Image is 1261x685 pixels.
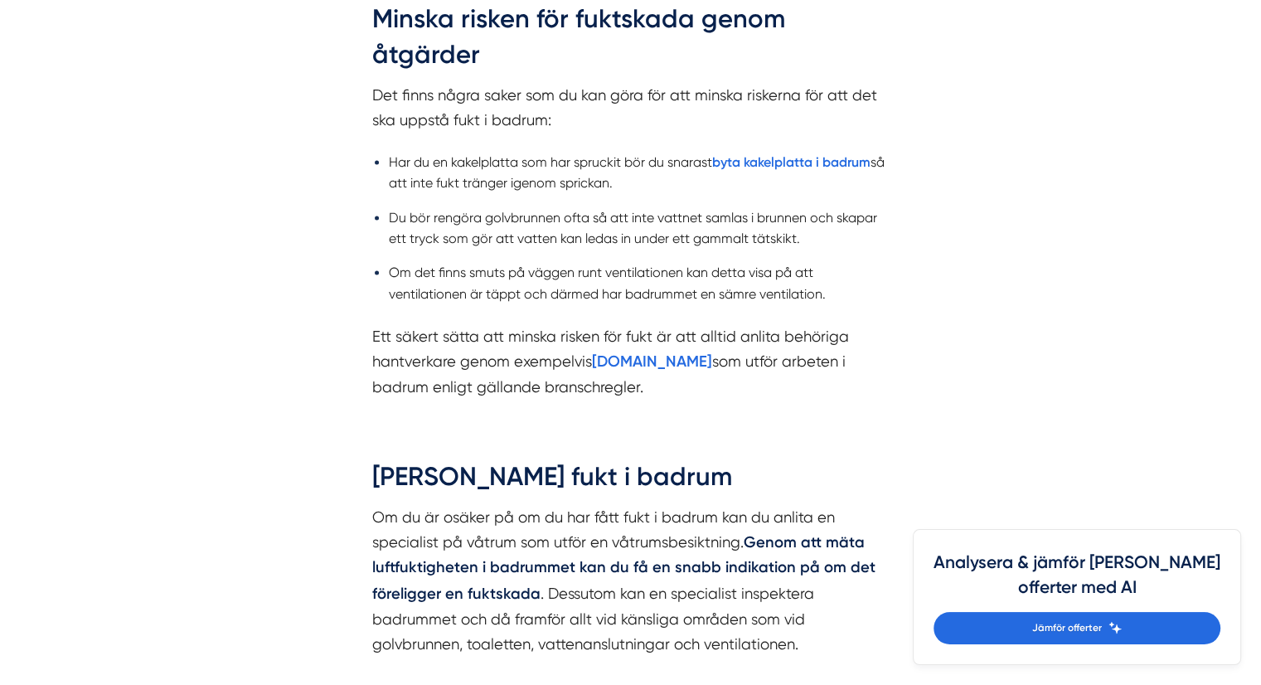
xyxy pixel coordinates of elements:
[389,262,890,304] li: Om det finns smuts på väggen runt ventilationen kan detta visa på att ventilationen är täppt och ...
[592,352,712,370] a: [DOMAIN_NAME]
[592,352,712,371] strong: [DOMAIN_NAME]
[1032,620,1102,636] span: Jämför offerter
[372,1,890,84] h2: Minska risken för fuktskada genom åtgärder
[934,612,1220,644] a: Jämför offerter
[372,533,875,602] strong: Genom att mäta luftfuktigheten i badrummet kan du få en snabb indikation på om det föreligger en ...
[372,459,890,505] h2: [PERSON_NAME] fukt i badrum
[372,324,890,399] p: Ett säkert sätta att minska risken för fukt är att alltid anlita behöriga hantverkare genom exemp...
[389,207,890,250] li: Du bör rengöra golvbrunnen ofta så att inte vattnet samlas i brunnen och skapar ett tryck som gör...
[389,152,890,194] li: Har du en kakelplatta som har spruckit bör du snarast så att inte fukt tränger igenom sprickan.
[712,154,871,170] a: byta kakelplatta i badrum
[934,550,1220,612] h4: Analysera & jämför [PERSON_NAME] offerter med AI
[372,83,890,132] p: Det finns några saker som du kan göra för att minska riskerna för att det ska uppstå fukt i badrum:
